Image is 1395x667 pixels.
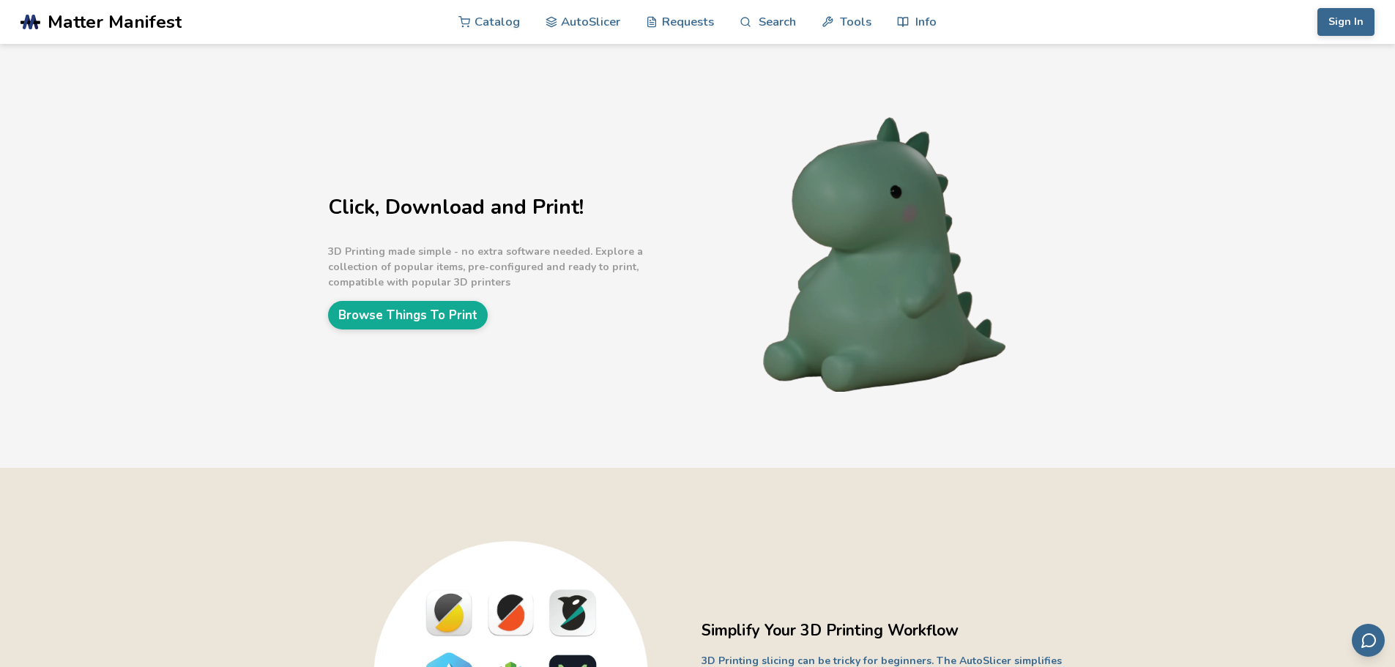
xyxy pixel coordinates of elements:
h1: Click, Download and Print! [328,196,694,219]
h2: Simplify Your 3D Printing Workflow [702,619,1068,642]
button: Sign In [1317,8,1374,36]
span: Matter Manifest [48,12,182,32]
a: Browse Things To Print [328,301,488,329]
p: 3D Printing made simple - no extra software needed. Explore a collection of popular items, pre-co... [328,244,694,290]
button: Send feedback via email [1352,624,1385,657]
